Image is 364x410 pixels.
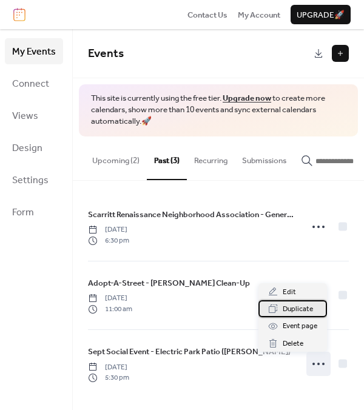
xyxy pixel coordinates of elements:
[88,208,294,221] a: Scarritt Renaissance Neighborhood Association - General Meeting
[187,136,235,179] button: Recurring
[238,8,280,21] a: My Account
[88,277,250,290] a: Adopt-A-Street - [PERSON_NAME] Clean-Up
[88,42,124,65] span: Events
[12,139,42,158] span: Design
[291,5,351,24] button: Upgrade🚀
[235,136,294,179] button: Submissions
[283,320,317,332] span: Event page
[297,9,345,21] span: Upgrade 🚀
[283,338,303,350] span: Delete
[147,136,187,180] button: Past (3)
[187,8,227,21] a: Contact Us
[88,209,294,221] span: Scarritt Renaissance Neighborhood Association - General Meeting
[88,304,132,315] span: 11:00 am
[12,42,56,61] span: My Events
[283,303,313,315] span: Duplicate
[5,199,63,225] a: Form
[5,167,63,193] a: Settings
[88,372,129,383] span: 5:30 pm
[223,90,271,106] a: Upgrade now
[12,171,49,190] span: Settings
[88,345,291,358] a: Sept Social Event - Electric Park Patio ([PERSON_NAME])
[88,235,129,246] span: 6:30 pm
[85,136,147,179] button: Upcoming (2)
[12,75,49,93] span: Connect
[88,293,132,304] span: [DATE]
[88,224,129,235] span: [DATE]
[88,346,291,358] span: Sept Social Event - Electric Park Patio ([PERSON_NAME])
[5,38,63,64] a: My Events
[91,93,346,127] span: This site is currently using the free tier. to create more calendars, show more than 10 events an...
[88,362,129,373] span: [DATE]
[5,102,63,129] a: Views
[5,70,63,96] a: Connect
[12,203,34,222] span: Form
[5,135,63,161] a: Design
[283,286,296,298] span: Edit
[13,8,25,21] img: logo
[12,107,38,126] span: Views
